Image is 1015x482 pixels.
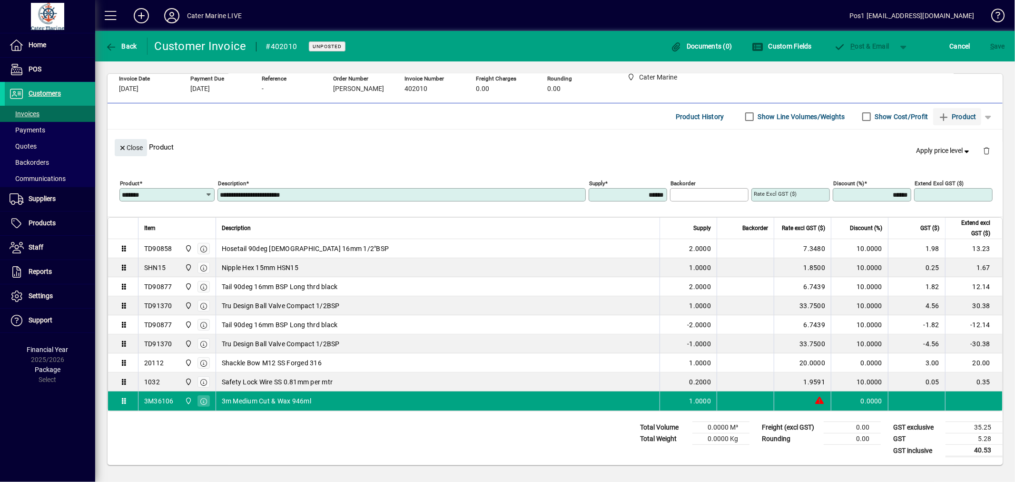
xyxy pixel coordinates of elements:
[182,262,193,273] span: Cater Marine
[262,85,264,93] span: -
[222,244,389,253] span: Hosetail 90deg [DEMOGRAPHIC_DATA] 16mm 1/2"BSP
[144,223,156,233] span: Item
[222,282,338,291] span: Tail 90deg 16mm BSP Long thrd black
[984,2,1003,33] a: Knowledge Base
[676,109,724,124] span: Product History
[756,112,845,121] label: Show Line Volumes/Weights
[5,33,95,57] a: Home
[10,142,37,150] span: Quotes
[10,175,66,182] span: Communications
[829,38,894,55] button: Post & Email
[780,244,825,253] div: 7.3480
[126,7,157,24] button: Add
[945,296,1002,315] td: 30.38
[975,146,998,155] app-page-header-button: Delete
[742,223,768,233] span: Backorder
[831,315,888,334] td: 10.0000
[780,377,825,387] div: 1.9591
[182,301,193,311] span: Cater Marine
[29,316,52,324] span: Support
[692,433,749,445] td: 0.0000 Kg
[849,8,975,23] div: Pos1 [EMAIL_ADDRESS][DOMAIN_NAME]
[5,284,95,308] a: Settings
[913,142,976,160] button: Apply price level
[5,154,95,171] a: Backorders
[757,422,824,433] td: Freight (excl GST)
[950,39,971,54] span: Cancel
[5,309,95,332] a: Support
[933,108,981,125] button: Product
[938,109,976,124] span: Product
[222,358,322,368] span: Shackle Bow M12 SS Forged 316
[5,211,95,235] a: Products
[780,358,825,368] div: 20.0000
[693,223,711,233] span: Supply
[29,41,46,49] span: Home
[888,334,945,353] td: -4.56
[222,223,251,233] span: Description
[945,277,1002,296] td: 12.14
[945,372,1002,392] td: 0.35
[182,396,193,406] span: Cater Marine
[690,396,711,406] span: 1.0000
[888,239,945,258] td: 1.98
[190,85,210,93] span: [DATE]
[888,445,946,457] td: GST inclusive
[144,358,164,368] div: 20112
[182,358,193,368] span: Cater Marine
[29,195,56,202] span: Suppliers
[780,263,825,272] div: 1.8500
[144,320,172,330] div: TD90877
[888,422,946,433] td: GST exclusive
[975,139,998,162] button: Delete
[112,143,149,151] app-page-header-button: Close
[5,236,95,260] a: Staff
[888,258,945,277] td: 0.25
[144,282,172,291] div: TD90877
[824,422,881,433] td: 0.00
[476,85,489,93] span: 0.00
[690,282,711,291] span: 2.0000
[5,58,95,81] a: POS
[144,377,160,387] div: 1032
[668,38,735,55] button: Documents (0)
[144,301,172,311] div: TD91370
[834,42,889,50] span: ost & Email
[182,320,193,330] span: Cater Marine
[782,223,825,233] span: Rate excl GST ($)
[947,38,973,55] button: Cancel
[945,353,1002,372] td: 20.00
[780,282,825,291] div: 6.7439
[780,301,825,311] div: 33.7500
[157,7,187,24] button: Profile
[313,43,342,50] span: Unposted
[690,377,711,387] span: 0.2000
[5,187,95,211] a: Suppliers
[888,353,945,372] td: 3.00
[831,258,888,277] td: 10.0000
[888,372,945,392] td: 0.05
[115,139,147,156] button: Close
[105,42,137,50] span: Back
[988,38,1007,55] button: Save
[182,281,193,292] span: Cater Marine
[635,433,692,445] td: Total Weight
[29,219,56,227] span: Products
[831,334,888,353] td: 10.0000
[118,140,143,156] span: Close
[690,358,711,368] span: 1.0000
[692,422,749,433] td: 0.0000 M³
[687,320,711,330] span: -2.0000
[754,191,797,197] mat-label: Rate excl GST ($)
[5,106,95,122] a: Invoices
[182,377,193,387] span: Cater Marine
[916,146,972,156] span: Apply price level
[29,243,43,251] span: Staff
[831,277,888,296] td: 10.0000
[218,180,246,187] mat-label: Description
[945,334,1002,353] td: -30.38
[920,223,939,233] span: GST ($)
[222,377,333,387] span: Safety Lock Wire SS 0.81mm per mtr
[888,277,945,296] td: 1.82
[5,171,95,187] a: Communications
